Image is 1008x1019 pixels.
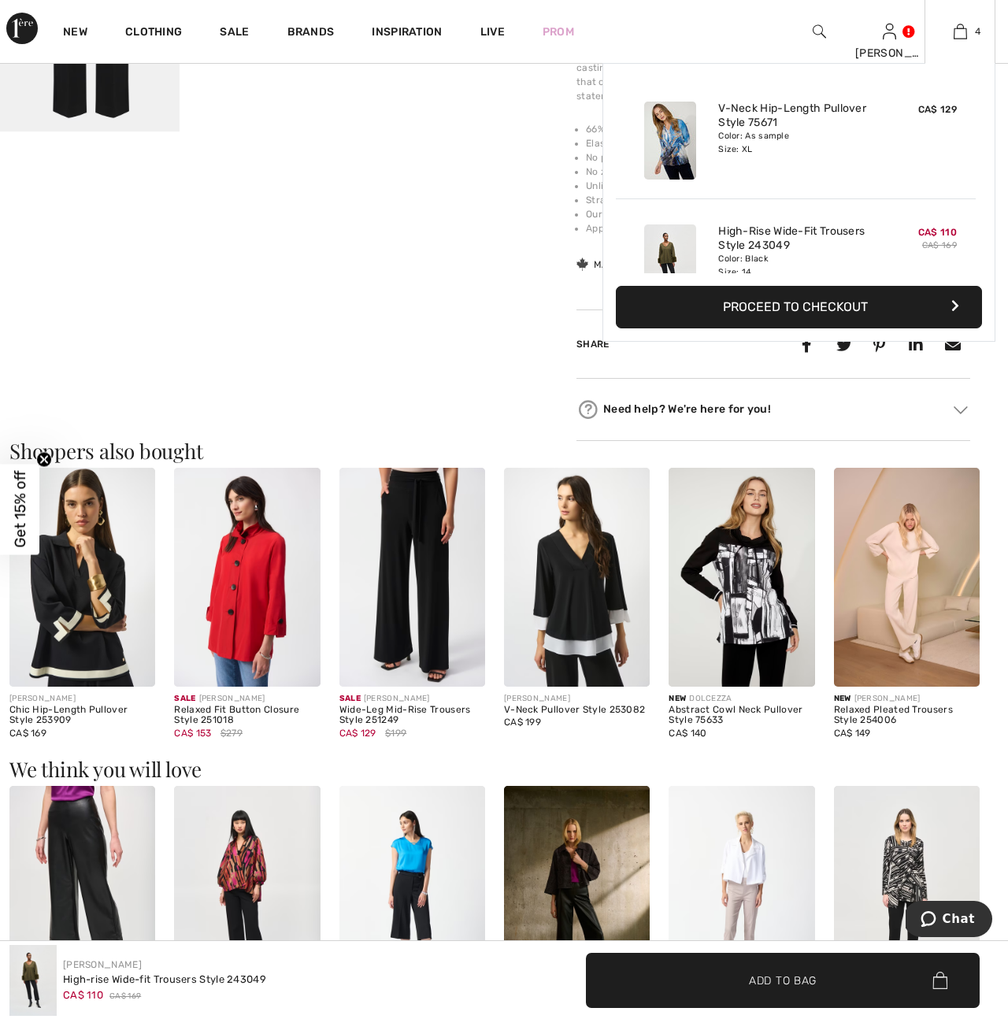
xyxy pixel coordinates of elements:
a: Live [480,24,505,40]
img: Wide-Leg Mid-Rise Trousers Style 251249 [339,468,485,687]
span: New [834,694,851,703]
span: Sale [339,694,361,703]
img: Relaxed Fit Button Closure Style 251018 [174,468,320,687]
span: CA$ 110 [63,989,103,1001]
span: New [669,694,686,703]
div: [PERSON_NAME] [834,693,980,705]
span: CA$ 129 [339,728,376,739]
span: CA$ 110 [918,227,957,238]
a: Prom [543,24,574,40]
span: CA$ 129 [918,104,957,115]
img: Bag.svg [932,972,947,989]
img: My Bag [954,22,967,41]
h3: Shoppers also bought [9,441,999,461]
span: 4 [975,24,980,39]
img: V-Neck Pullover Style 253082 [504,468,650,687]
div: [PERSON_NAME] [339,693,485,705]
div: [PERSON_NAME] [9,693,155,705]
span: CA$ 169 [9,728,46,739]
img: Classic Business Wide-Fit Trousers Style 243118 [174,786,320,1005]
li: Our model is 5'9"/175 cm and wears a size 6. [586,207,970,221]
iframe: Opens a widget where you can chat to one of our agents [906,901,992,940]
li: No pockets [586,150,970,165]
div: Need help? We're here for you! [576,398,970,421]
div: Chic Hip-Length Pullover Style 253909 [9,705,155,727]
a: [PERSON_NAME] [63,959,142,970]
img: search the website [813,22,826,41]
img: Chic Hip-Length Pullover Style 253909 [9,468,155,687]
li: No zipper [586,165,970,179]
a: Sign In [883,24,896,39]
s: CA$ 169 [922,240,957,250]
span: CA$ 199 [504,717,541,728]
img: High Rise Slim-Fit Trousers Style 243050 [834,786,980,1005]
div: Relaxed Pleated Trousers Style 254006 [834,705,980,727]
img: My Info [883,22,896,41]
li: Straight [586,193,970,207]
div: High-rise Wide-fit Trousers Style 243049 [63,972,266,988]
a: High-Rise Wide-Fit Trousers Style 243049 [718,224,873,253]
span: Get 15% off [11,471,29,548]
li: 66% Viscose Rayon, 29% Nylon, 5% Spandex [586,122,970,136]
span: CA$ 153 [174,728,211,739]
span: CA$ 169 [109,991,141,1002]
img: Contour Waistband Pants Style 242240 [669,786,814,1005]
span: Add to Bag [749,972,817,988]
a: Clothing [125,25,182,42]
button: Close teaser [36,452,52,468]
h3: We think you will love [9,759,999,780]
img: High-Rise Minimalist Trousers Style 243042 [9,786,155,1005]
img: Relaxed Pleated Trousers Style 254006 [834,468,980,687]
img: Flared Cropped Leg Pants Style 242138 [339,786,485,1005]
button: Proceed to Checkout [616,286,982,328]
div: Color: As sample Size: XL [718,130,873,155]
div: Relaxed Fit Button Closure Style 251018 [174,705,320,727]
img: High-Rise Wide-Fit Trousers Style 243049 [644,224,696,302]
a: Sale [220,25,249,42]
img: High Rise Flare Trousers Style 243260 [504,786,650,1005]
div: DOLCEZZA [669,693,814,705]
a: New [63,25,87,42]
span: Inspiration [372,25,442,42]
img: V-Neck Hip-Length Pullover Style 75671 [644,102,696,180]
span: Sale [174,694,195,703]
span: Share [576,339,610,350]
div: [PERSON_NAME] [174,693,320,705]
div: V-Neck Pullover Style 253082 [504,705,650,716]
a: 4 [925,22,995,41]
div: Wide-Leg Mid-Rise Trousers Style 251249 [339,705,485,727]
div: Color: Black Size: 14 [718,253,873,278]
div: [PERSON_NAME] [504,693,650,705]
div: Abstract Cowl Neck Pullover Style 75633 [669,705,814,727]
a: V-Neck Hip-Length Pullover Style 75671 [718,102,873,130]
img: High-Rise Wide-Fit Trousers Style 243049 [9,945,57,1016]
div: [PERSON_NAME] [855,45,925,61]
img: Abstract Cowl Neck Pullover Style 75633 [669,468,814,687]
li: Elastic waist [586,136,970,150]
a: Brands [287,25,335,42]
button: Add to Bag [586,953,980,1008]
span: CA$ 140 [669,728,706,739]
img: 1ère Avenue [6,13,38,44]
div: Exhibit quintessential elegance with these high-rise trousers from premium brand [PERSON_NAME]. T... [576,32,970,103]
span: $199 [385,726,406,740]
span: CA$ 149 [834,728,871,739]
li: Unlined [586,179,970,193]
li: Approximate inseam length (size 12): 27" - 69 cm [586,221,970,235]
img: Arrow2.svg [954,406,968,413]
span: $279 [220,726,243,740]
